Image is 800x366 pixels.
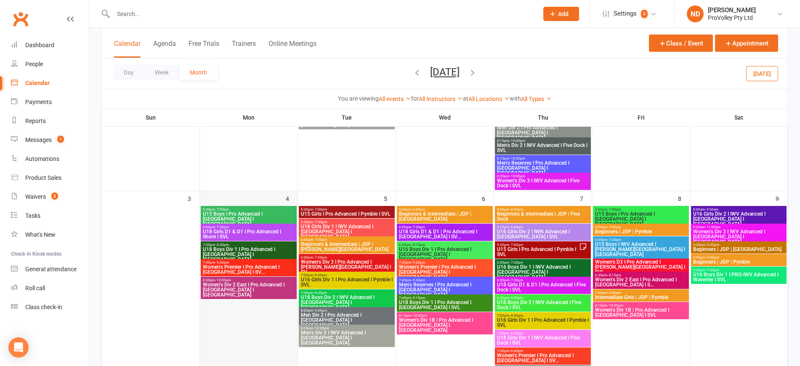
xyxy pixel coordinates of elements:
div: Reports [25,118,46,124]
span: U16 Girls Div 1 I Pro Advanced I Pymble I SVL [497,318,589,328]
span: - 10:00pm [411,314,427,318]
button: [DATE] [746,66,778,81]
span: - 6:00pm [705,256,719,259]
span: Men's Div 2 I IWV Advanced I [GEOGRAPHIC_DATA] I [GEOGRAPHIC_DATA] [300,330,393,345]
span: 2 [641,10,648,18]
span: U18 Boys Div 2 I IWV Advanced I [GEOGRAPHIC_DATA] I [GEOGRAPHIC_DATA] [300,295,393,310]
span: U15 Girls I Pro Advanced I Pymble I SVL [300,211,393,216]
span: - 8:15pm [411,243,425,247]
div: What's New [25,231,56,238]
span: - 10:00pm [607,304,623,307]
span: U16 Boys Div 1 I PRO-IWV Advanced I Waverley I SVL [693,272,785,282]
span: - 8:30pm [509,331,523,335]
span: 7:00pm [595,291,687,295]
span: - 6:45pm [509,225,523,229]
div: Open Intercom Messenger [8,337,29,358]
span: 5:45pm [399,208,491,211]
span: Men's Div 2 I IWV Advanced I [GEOGRAPHIC_DATA] I [GEOGRAPHIC_DATA] [300,112,393,128]
div: ND [687,5,704,22]
span: - 5:30pm [705,243,719,247]
div: 4 [286,191,298,205]
div: 6 [482,191,494,205]
span: - 7:00pm [607,225,621,229]
span: - 7:30pm [411,225,425,229]
span: U18 Boys Div 1 I Pro Advanced I [GEOGRAPHIC_DATA] I [GEOGRAPHIC_DATA] [202,247,295,262]
span: - 7:30pm [509,278,523,282]
button: Class / Event [649,35,713,52]
span: 6:00pm [300,238,393,242]
span: Men's Reserves I Pro Advanced I [GEOGRAPHIC_DATA] I [GEOGRAPHIC_DATA] [399,282,491,297]
span: - 9:15pm [411,296,425,300]
span: U16 Girls Div 2 I IWV Advanced I [GEOGRAPHIC_DATA] I [GEOGRAPHIC_DATA] [693,211,785,227]
span: Men's Div 2 I IWV Advanced I Five Dock I SVL [497,143,589,153]
span: Women's D3 I Pro Advanced I [PERSON_NAME][GEOGRAPHIC_DATA] I SVL [595,259,687,275]
span: Women's Premier i Pro Advanced I [GEOGRAPHIC_DATA] I SV... [497,353,589,363]
button: Trainers [232,40,256,58]
a: Reports [11,112,89,131]
span: 5:30pm [300,220,393,224]
span: 5:30pm [202,208,295,211]
a: Dashboard [11,36,89,55]
div: Tasks [25,212,40,219]
div: Class check-in [25,304,62,310]
span: 6:00pm [300,256,393,259]
a: What's New [11,225,89,244]
span: Beginners & Intermediate | JDP | Five Dock [497,211,589,222]
strong: You are viewing [338,95,379,102]
span: 7:00pm [300,291,393,295]
a: Waivers 3 [11,187,89,206]
div: [PERSON_NAME] [708,6,756,14]
span: - 6:45pm [411,208,425,211]
span: - 7:00pm [607,208,621,211]
span: Women's Div 1B | Pro Advanced I [GEOGRAPHIC_DATA] I SVL [595,307,687,318]
a: Roll call [11,279,89,298]
span: 6:00pm [399,225,491,229]
span: 6:45pm [399,243,491,247]
div: ProVolley Pty Ltd [708,14,756,21]
span: 6:00pm [595,238,687,242]
div: Dashboard [25,42,54,48]
input: Search... [111,8,532,20]
a: Tasks [11,206,89,225]
span: 4:30pm [693,243,785,247]
div: Product Sales [25,174,61,181]
a: Messages 1 [11,131,89,150]
span: - 9:45pm [313,309,327,313]
span: - 7:30pm [313,256,327,259]
span: - 8:30pm [313,291,327,295]
div: General attendance [25,266,77,272]
span: 7:00pm [202,243,295,247]
span: Beginners & Intermediate | JDP | [GEOGRAPHIC_DATA] [399,211,491,222]
span: U16 Boys Div 1 I IWV Advanced I [GEOGRAPHIC_DATA] I [GEOGRAPHIC_DATA] [497,264,589,280]
button: [DATE] [430,66,460,78]
a: Product Sales [11,168,89,187]
span: - 7:00pm [509,243,523,247]
a: General attendance kiosk mode [11,260,89,279]
div: Calendar [25,80,50,86]
span: Settings [614,4,637,23]
button: Free Trials [189,40,219,58]
a: Payments [11,93,89,112]
span: U18 Girls D1 & D1 | Pro Advanced I [GEOGRAPHIC_DATA] I SV... [399,229,491,239]
div: 7 [580,191,592,205]
button: Month [179,65,218,80]
span: 7:45pm [399,296,491,300]
span: 6:00pm [497,278,589,282]
span: - 8:15pm [607,273,621,277]
div: 5 [384,191,396,205]
th: Wed [396,109,494,126]
span: U15 Boys I Pro Advanced I [GEOGRAPHIC_DATA] I [GEOGRAPHIC_DATA] [202,211,295,227]
span: - 9:30pm [411,261,425,264]
div: Automations [25,155,59,162]
a: All events [379,96,411,102]
span: Beginners | JDP | [GEOGRAPHIC_DATA] [693,247,785,252]
span: Intermediate Girls | JDP | Pymble [595,295,687,300]
button: Online Meetings [268,40,316,58]
span: - 8:00pm [607,291,621,295]
strong: with [510,95,521,102]
span: - 9:30am [705,208,718,211]
span: Women's Div 3 I IWV Advanced I Five Dock I SVL [497,178,589,188]
span: Women's Premier i Pro Advanced I [GEOGRAPHIC_DATA] I SV... [202,264,295,275]
span: 7:45pm [399,278,491,282]
span: U15 Boys I IWV Advanced I [PERSON_NAME][GEOGRAPHIC_DATA] I [GEOGRAPHIC_DATA] [595,242,687,257]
